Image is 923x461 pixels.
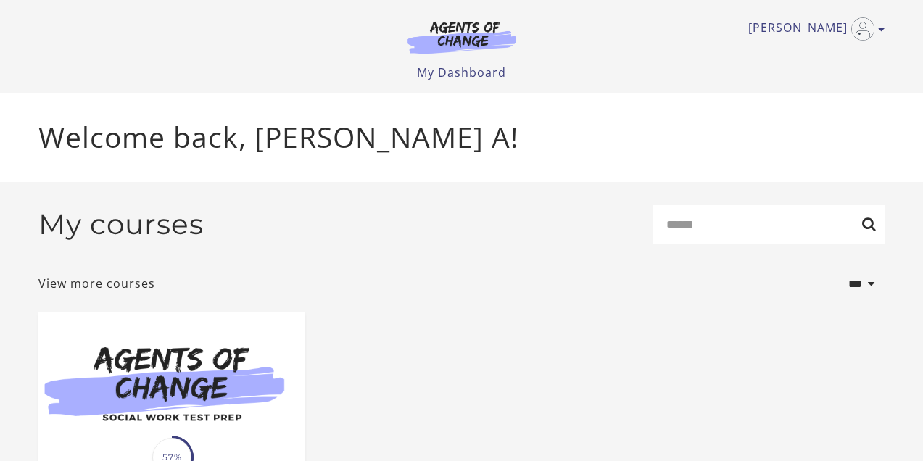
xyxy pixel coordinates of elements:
[38,207,204,241] h2: My courses
[38,116,885,159] p: Welcome back, [PERSON_NAME] A!
[748,17,878,41] a: Toggle menu
[417,65,506,80] a: My Dashboard
[392,20,531,54] img: Agents of Change Logo
[38,275,155,292] a: View more courses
